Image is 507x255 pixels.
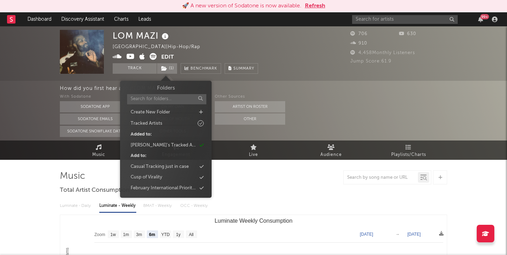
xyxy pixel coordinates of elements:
div: Luminate - Weekly [99,200,136,212]
button: Edit [161,53,174,62]
text: [DATE] [407,232,421,237]
span: 630 [399,32,416,36]
span: 706 [350,32,368,36]
button: Sodatone Snowflake Data [60,126,130,137]
text: Luminate Weekly Consumption [214,218,292,224]
a: Benchmark [181,63,221,74]
span: Total Artist Consumption [60,186,130,195]
text: YTD [161,232,170,237]
span: Playlists/Charts [391,151,426,159]
span: Music [92,151,105,159]
a: Discovery Assistant [56,12,109,26]
button: Refresh [305,2,325,10]
span: Jump Score: 61.9 [350,59,392,64]
button: Other [215,113,285,125]
div: Other Sources [215,93,285,101]
a: Leads [133,12,156,26]
div: LOM MAZI [113,30,170,41]
text: 3m [136,232,142,237]
button: (1) [157,63,177,74]
span: Live [249,151,258,159]
input: Search by song name or URL [344,175,418,181]
span: 910 [350,41,367,46]
div: 99 + [480,14,489,19]
div: Create New Folder [131,109,170,116]
div: Cusp of Virality [131,174,162,181]
a: Audience [292,140,370,160]
text: → [395,232,400,237]
div: February International Priorities [131,185,196,192]
div: Casual Tracking just in case [131,163,189,170]
button: Track [113,63,157,74]
text: 1y [176,232,181,237]
span: ( 1 ) [157,63,177,74]
div: 🚀 A new version of Sodatone is now available. [182,2,301,10]
div: Added to: [131,131,152,138]
div: Tracked Artists [131,120,162,127]
text: 1w [111,232,116,237]
div: Add to: [131,152,146,159]
div: With Sodatone [60,93,130,101]
button: Sodatone Emails [60,113,130,125]
div: [PERSON_NAME]'s Tracked Artists [131,142,196,149]
div: [GEOGRAPHIC_DATA] | Hip-Hop/Rap [113,43,208,51]
span: Summary [233,67,254,71]
a: Playlists/Charts [370,140,447,160]
div: How did you first hear about LOM MAZI ? [60,84,507,93]
input: Search for artists [352,15,458,24]
a: Music [60,140,137,160]
h3: Folders [157,84,175,92]
span: Benchmark [190,65,217,73]
button: 99+ [478,17,483,22]
text: [DATE] [360,232,373,237]
button: Summary [225,63,258,74]
text: 1m [123,232,129,237]
text: 6m [149,232,155,237]
a: Dashboard [23,12,56,26]
text: All [189,232,193,237]
span: 4,458 Monthly Listeners [350,51,415,55]
button: Artist on Roster [215,101,285,112]
input: Search for folders... [127,94,206,104]
a: Live [215,140,292,160]
span: Audience [320,151,342,159]
a: Charts [109,12,133,26]
button: Sodatone App [60,101,130,112]
text: Zoom [94,232,105,237]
